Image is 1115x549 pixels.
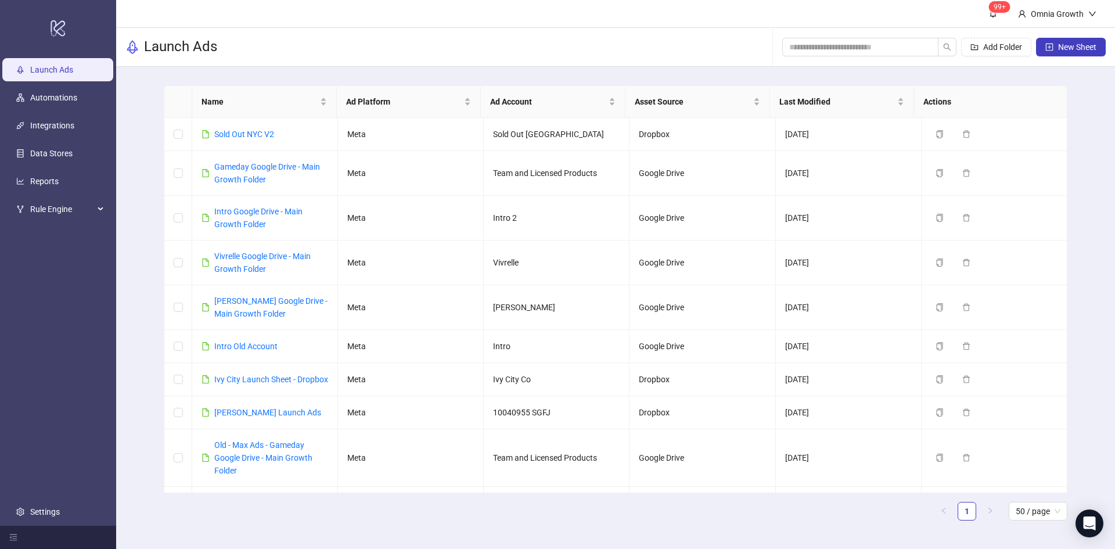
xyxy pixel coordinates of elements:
[989,9,997,17] span: bell
[936,214,944,222] span: copy
[962,303,970,311] span: delete
[770,86,915,118] th: Last Modified
[202,95,318,108] span: Name
[630,196,775,241] td: Google Drive
[981,502,999,521] li: Next Page
[30,177,59,186] a: Reports
[936,303,944,311] span: copy
[338,285,484,330] td: Meta
[484,487,630,520] td: ROARI
[30,93,77,102] a: Automations
[962,214,970,222] span: delete
[936,408,944,417] span: copy
[962,130,970,138] span: delete
[779,95,895,108] span: Last Modified
[16,205,24,213] span: fork
[1026,8,1088,20] div: Omnia Growth
[625,86,770,118] th: Asset Source
[144,38,217,56] h3: Launch Ads
[484,330,630,363] td: Intro
[970,43,979,51] span: folder-add
[961,38,1031,56] button: Add Folder
[962,408,970,417] span: delete
[484,118,630,151] td: Sold Out [GEOGRAPHIC_DATA]
[630,241,775,285] td: Google Drive
[484,429,630,487] td: Team and Licensed Products
[630,363,775,396] td: Dropbox
[214,252,311,274] a: Vivrelle Google Drive - Main Growth Folder
[936,259,944,267] span: copy
[958,503,976,520] a: 1
[338,241,484,285] td: Meta
[630,118,775,151] td: Dropbox
[490,95,606,108] span: Ad Account
[202,303,210,311] span: file
[983,42,1022,52] span: Add Folder
[630,330,775,363] td: Google Drive
[481,86,625,118] th: Ad Account
[30,507,60,516] a: Settings
[202,169,210,177] span: file
[202,342,210,350] span: file
[1018,10,1026,18] span: user
[936,375,944,383] span: copy
[776,151,922,196] td: [DATE]
[934,502,953,521] button: left
[125,40,139,54] span: rocket
[338,151,484,196] td: Meta
[1058,42,1096,52] span: New Sheet
[30,65,73,74] a: Launch Ads
[1088,10,1096,18] span: down
[934,502,953,521] li: Previous Page
[962,454,970,462] span: delete
[1045,43,1053,51] span: plus-square
[484,363,630,396] td: Ivy City Co
[776,429,922,487] td: [DATE]
[338,363,484,396] td: Meta
[776,396,922,429] td: [DATE]
[962,375,970,383] span: delete
[214,296,328,318] a: [PERSON_NAME] Google Drive - Main Growth Folder
[338,196,484,241] td: Meta
[962,169,970,177] span: delete
[776,241,922,285] td: [DATE]
[202,214,210,222] span: file
[202,375,210,383] span: file
[484,151,630,196] td: Team and Licensed Products
[214,440,312,475] a: Old - Max Ads - Gameday Google Drive - Main Growth Folder
[202,259,210,267] span: file
[776,196,922,241] td: [DATE]
[484,396,630,429] td: 10040955 SGFJ
[214,375,328,384] a: Ivy City Launch Sheet - Dropbox
[214,207,303,229] a: Intro Google Drive - Main Growth Folder
[484,196,630,241] td: Intro 2
[192,86,337,118] th: Name
[943,43,951,51] span: search
[962,259,970,267] span: delete
[1016,503,1060,520] span: 50 / page
[776,330,922,363] td: [DATE]
[202,454,210,462] span: file
[338,429,484,487] td: Meta
[635,95,751,108] span: Asset Source
[630,285,775,330] td: Google Drive
[936,342,944,350] span: copy
[214,408,321,417] a: [PERSON_NAME] Launch Ads
[30,198,94,221] span: Rule Engine
[30,121,74,130] a: Integrations
[630,429,775,487] td: Google Drive
[776,118,922,151] td: [DATE]
[214,130,274,139] a: Sold Out NYC V2
[1009,502,1067,521] div: Page Size
[214,342,278,351] a: Intro Old Account
[936,130,944,138] span: copy
[776,285,922,330] td: [DATE]
[630,396,775,429] td: Dropbox
[987,507,994,514] span: right
[9,533,17,541] span: menu-fold
[776,363,922,396] td: [DATE]
[940,507,947,514] span: left
[202,408,210,417] span: file
[914,86,1059,118] th: Actions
